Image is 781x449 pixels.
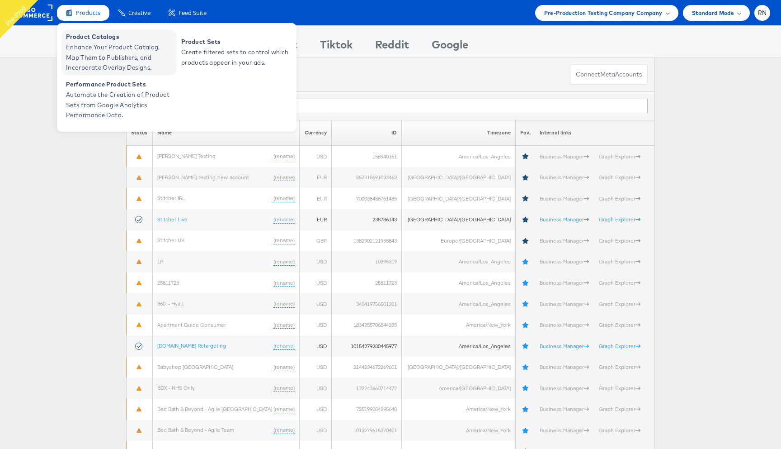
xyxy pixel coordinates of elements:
td: 10395319 [331,251,402,272]
a: Business Manager [540,301,589,307]
a: Graph Explorer [599,406,640,412]
a: 1P [157,258,163,265]
td: USD [299,420,331,441]
a: Graph Explorer [599,363,640,370]
a: Graph Explorer [599,195,640,202]
a: (rename) [273,363,295,371]
td: Europe/[GEOGRAPHIC_DATA] [402,230,516,252]
a: Stitcher UK [157,237,185,244]
div: Tiktok [320,37,353,57]
a: (rename) [273,174,295,182]
a: Stitcher IRL [157,195,185,201]
th: Timezone [402,120,516,146]
div: Google [432,37,468,57]
td: USD [299,146,331,167]
button: ConnectmetaAccounts [570,64,648,85]
td: 340419756501201 [331,293,402,315]
td: USD [299,272,331,294]
a: (rename) [273,153,295,160]
td: GBP [299,230,331,252]
span: Enhance Your Product Catalog, Map Them to Publishers, and Incorporate Overlay Designs. [66,42,174,73]
th: Currency [299,120,331,146]
a: (rename) [273,195,295,202]
td: EUR [299,188,331,209]
a: [PERSON_NAME] Testing [157,153,216,159]
a: Graph Explorer [599,174,640,181]
span: RN [758,10,767,16]
a: Business Manager [540,174,589,181]
a: (rename) [273,406,295,413]
a: 360i - Hyatt [157,300,184,307]
span: Product Catalogs [66,32,174,42]
a: Business Manager [540,321,589,328]
a: (rename) [273,237,295,244]
span: Performance Product Sets [66,79,174,90]
a: (rename) [273,300,295,308]
a: Graph Explorer [599,237,640,244]
a: Business Manager [540,385,589,392]
td: America/Los_Angeles [402,272,516,294]
td: 857318691033463 [331,167,402,188]
a: Graph Explorer [599,385,640,392]
a: (rename) [273,384,295,392]
span: Creative [128,9,151,17]
a: Apartment Guide Consumer [157,321,226,328]
th: Status [127,120,153,146]
a: Graph Explorer [599,321,640,328]
th: ID [331,120,402,146]
td: USD [299,377,331,399]
span: Automate the Creation of Product Sets from Google Analytics Performance Data. [66,90,174,120]
td: [GEOGRAPHIC_DATA]/[GEOGRAPHIC_DATA] [402,188,516,209]
a: (rename) [273,321,295,329]
td: USD [299,293,331,315]
a: Business Manager [540,363,589,370]
td: America/Los_Angeles [402,146,516,167]
td: 10154279280445977 [331,335,402,357]
a: Babyshop [GEOGRAPHIC_DATA] [157,363,233,370]
td: America/Los_Angeles [402,293,516,315]
a: (rename) [273,342,295,350]
a: Business Manager [540,216,589,223]
td: [GEOGRAPHIC_DATA]/[GEOGRAPHIC_DATA] [402,357,516,378]
td: [GEOGRAPHIC_DATA]/[GEOGRAPHIC_DATA] [402,167,516,188]
a: (rename) [273,216,295,224]
a: [PERSON_NAME]-testing-new-account [157,174,249,181]
a: BDX - NHS Only [157,384,195,391]
a: Graph Explorer [599,153,640,160]
a: Business Manager [540,195,589,202]
a: Business Manager [540,258,589,265]
th: Name [152,120,299,146]
a: Graph Explorer [599,301,640,307]
a: Business Manager [540,427,589,434]
a: Graph Explorer [599,258,640,265]
a: Graph Explorer [599,427,640,434]
a: Business Manager [540,237,589,244]
a: Bed Bath & Beyond - Agile Team [157,426,234,433]
span: meta [600,70,615,79]
td: America/New_York [402,420,516,441]
td: 132243660714472 [331,377,402,399]
span: Feed Suite [179,9,207,17]
input: Filter [193,99,648,113]
span: Create filtered sets to control which products appear in your ads. [181,47,290,68]
td: USD [299,357,331,378]
td: America/[GEOGRAPHIC_DATA] [402,377,516,399]
div: Reddit [375,37,409,57]
a: Graph Explorer [599,343,640,349]
a: [DOMAIN_NAME] Retargeting [157,342,226,349]
a: Product Sets Create filtered sets to control which products appear in your ads. [177,30,292,75]
td: America/Los_Angeles [402,251,516,272]
a: Stitcher Live [157,216,188,223]
a: Performance Product Sets Automate the Creation of Product Sets from Google Analytics Performance ... [61,77,177,123]
td: 1834255706844335 [331,315,402,336]
a: 25811723 [157,279,179,286]
td: 1013279615370401 [331,420,402,441]
td: [GEOGRAPHIC_DATA]/[GEOGRAPHIC_DATA] [402,209,516,230]
td: America/New_York [402,315,516,336]
td: 700038486761485 [331,188,402,209]
td: America/New_York [402,399,516,420]
td: 1382902121955843 [331,230,402,252]
span: Products [76,9,100,17]
a: (rename) [273,258,295,266]
td: EUR [299,209,331,230]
